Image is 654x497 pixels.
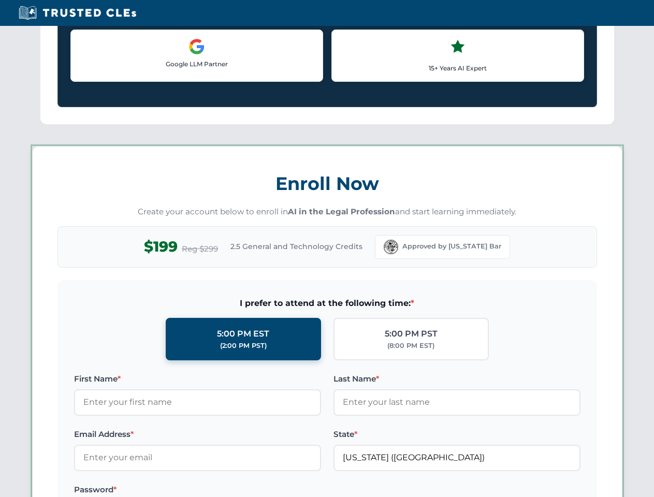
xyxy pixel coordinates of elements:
input: Enter your last name [333,389,580,415]
input: Enter your email [74,445,321,471]
strong: AI in the Legal Profession [288,207,395,216]
span: Approved by [US_STATE] Bar [402,241,501,252]
h3: Enroll Now [57,167,597,200]
span: $199 [144,235,178,258]
img: Google [188,38,205,55]
span: Reg $299 [182,243,218,255]
div: 5:00 PM PST [385,327,438,341]
label: First Name [74,373,321,385]
label: State [333,428,580,441]
p: 15+ Years AI Expert [340,63,575,73]
img: Florida Bar [384,240,398,254]
input: Florida (FL) [333,445,580,471]
label: Email Address [74,428,321,441]
p: Create your account below to enroll in and start learning immediately. [57,206,597,218]
div: 5:00 PM EST [217,327,269,341]
div: (8:00 PM EST) [387,341,434,351]
div: (2:00 PM PST) [220,341,267,351]
span: I prefer to attend at the following time: [74,297,580,310]
label: Last Name [333,373,580,385]
img: Trusted CLEs [16,5,139,21]
input: Enter your first name [74,389,321,415]
label: Password [74,484,321,496]
span: 2.5 General and Technology Credits [230,241,362,252]
p: Google LLM Partner [79,59,314,69]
